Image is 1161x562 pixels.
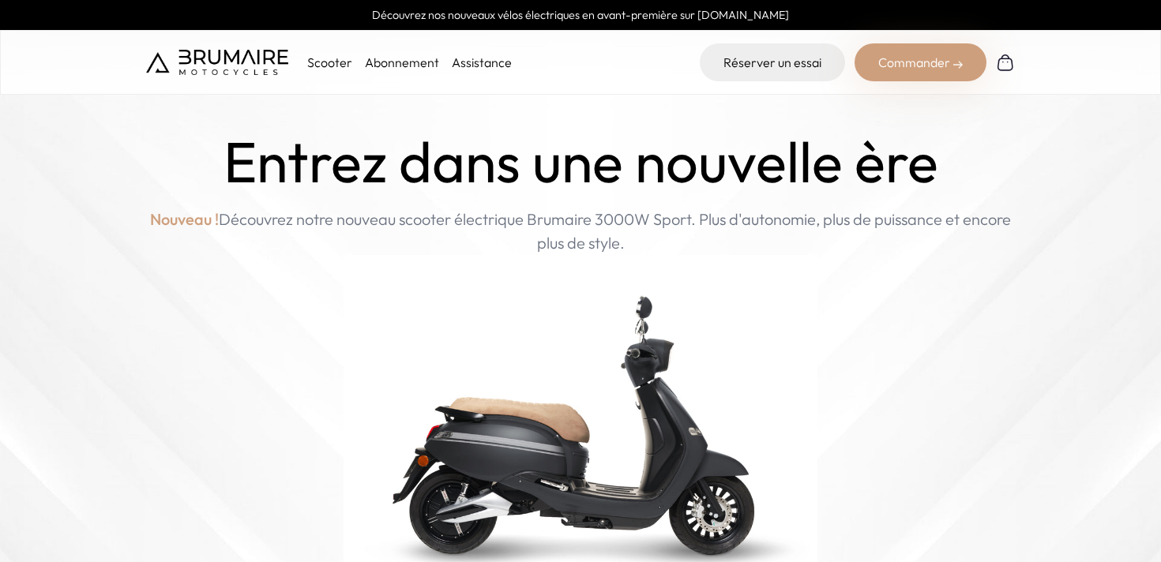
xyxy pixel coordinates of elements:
img: Brumaire Motocycles [146,50,288,75]
a: Abonnement [365,54,439,70]
img: right-arrow-2.png [953,60,963,69]
img: Panier [996,53,1015,72]
a: Assistance [452,54,512,70]
p: Scooter [307,53,352,72]
div: Commander [855,43,986,81]
p: Découvrez notre nouveau scooter électrique Brumaire 3000W Sport. Plus d'autonomie, plus de puissa... [146,208,1015,255]
span: Nouveau ! [150,208,219,231]
h1: Entrez dans une nouvelle ère [224,129,938,195]
a: Réserver un essai [700,43,845,81]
